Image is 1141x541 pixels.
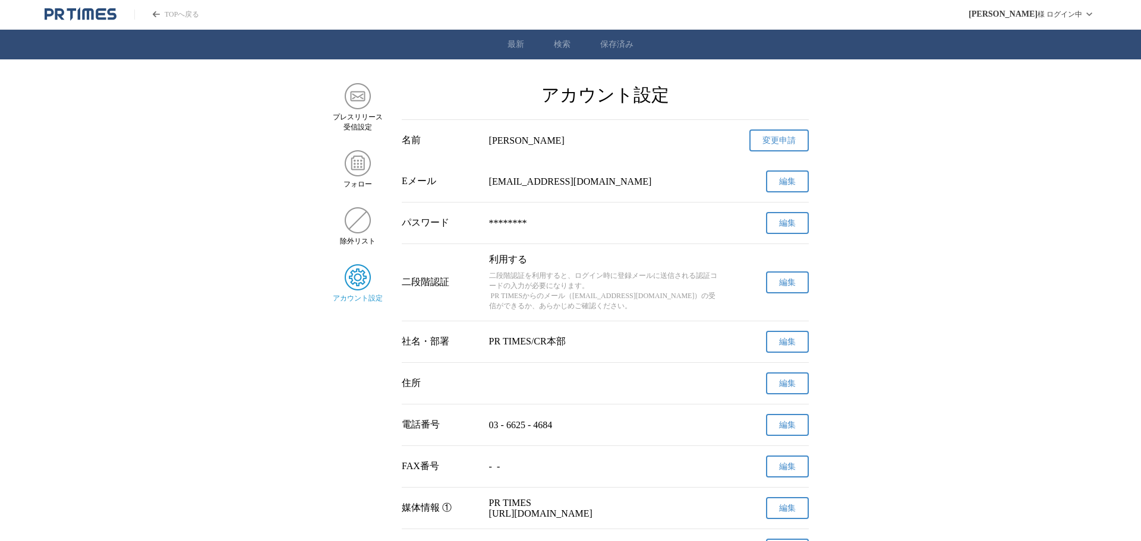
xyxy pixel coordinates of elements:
[766,271,809,293] button: 編集
[779,218,796,229] span: 編集
[766,170,809,192] button: 編集
[332,264,383,303] a: アカウント設定アカウント設定
[779,337,796,347] span: 編集
[402,134,480,147] div: 名前
[766,497,809,519] button: 編集
[345,264,371,290] img: アカウント設定
[489,135,722,146] div: [PERSON_NAME]
[333,293,383,303] span: アカウント設定
[779,461,796,472] span: 編集
[402,83,809,107] h2: アカウント設定
[600,39,633,50] a: 保存済み
[508,39,524,50] a: 最新
[766,372,809,394] button: 編集
[766,212,809,234] button: 編集
[969,10,1038,19] span: [PERSON_NAME]
[489,271,722,311] p: 二段階認証を利用すると、ログイン時に登録メールに送信される認証コードの入力が必要になります。 PR TIMESからのメール（[EMAIL_ADDRESS][DOMAIN_NAME]）の受信ができ...
[345,207,371,233] img: 除外リスト
[489,461,722,472] p: - -
[554,39,570,50] a: 検索
[402,175,480,188] div: Eメール
[402,460,480,473] div: FAX番号
[402,502,480,514] div: 媒体情報 ①
[45,7,116,21] a: PR TIMESのトップページはこちら
[402,419,480,431] div: 電話番号
[134,10,199,20] a: PR TIMESのトップページはこちら
[489,176,722,187] p: [EMAIL_ADDRESS][DOMAIN_NAME]
[489,498,722,519] p: PR TIMES [URL][DOMAIN_NAME]
[340,236,376,246] span: 除外リスト
[749,129,809,151] a: 変更申請
[345,150,371,176] img: フォロー
[343,179,372,189] span: フォロー
[766,414,809,436] button: 編集
[489,254,722,266] p: 利用する
[489,336,722,348] p: PR TIMES/CR本部
[402,276,480,289] div: 二段階認証
[332,207,383,246] a: 除外リスト除外リスト
[779,503,796,514] span: 編集
[766,455,809,477] button: 編集
[332,150,383,189] a: フォローフォロー
[779,277,796,288] span: 編集
[402,377,480,390] div: 住所
[333,112,383,132] span: プレスリリース 受信設定
[402,336,480,348] div: 社名・部署
[779,176,796,187] span: 編集
[779,378,796,389] span: 編集
[402,217,480,229] div: パスワード
[779,420,796,431] span: 編集
[345,83,371,109] img: プレスリリース 受信設定
[332,83,383,132] a: プレスリリース 受信設定プレスリリース 受信設定
[489,420,722,431] p: 03 - 6625 - 4684
[766,331,809,353] button: 編集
